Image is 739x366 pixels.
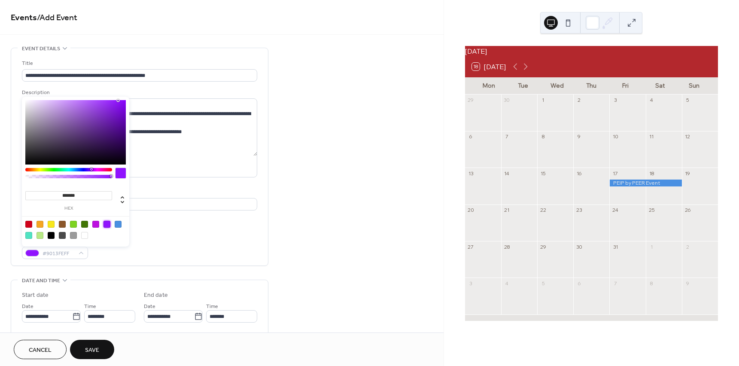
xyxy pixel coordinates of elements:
[92,221,99,228] div: #BD10E0
[59,232,66,239] div: #4A4A4A
[677,77,711,95] div: Sun
[36,232,43,239] div: #B8E986
[684,97,691,104] div: 5
[504,244,510,250] div: 28
[504,170,510,177] div: 14
[504,97,510,104] div: 30
[506,77,540,95] div: Tue
[81,232,88,239] div: #FFFFFF
[465,46,718,56] div: [DATE]
[469,61,509,73] button: 18[DATE]
[103,221,110,228] div: #9013FE
[684,244,691,250] div: 2
[468,97,474,104] div: 29
[70,221,77,228] div: #7ED321
[576,97,582,104] div: 2
[684,134,691,140] div: 12
[612,170,618,177] div: 17
[540,134,546,140] div: 8
[684,280,691,287] div: 9
[29,346,52,355] span: Cancel
[22,88,255,97] div: Description
[59,221,66,228] div: #8B572A
[612,280,618,287] div: 7
[540,244,546,250] div: 29
[25,221,32,228] div: #D0021B
[648,207,655,213] div: 25
[468,134,474,140] div: 6
[70,340,114,359] button: Save
[85,346,99,355] span: Save
[468,280,474,287] div: 3
[576,244,582,250] div: 30
[540,170,546,177] div: 15
[22,276,60,285] span: Date and time
[609,180,681,187] div: PEIP by PEER Event
[648,280,655,287] div: 8
[14,340,67,359] button: Cancel
[43,249,74,258] span: #9013FEFF
[504,280,510,287] div: 4
[540,97,546,104] div: 1
[540,280,546,287] div: 5
[472,77,506,95] div: Mon
[468,244,474,250] div: 27
[504,134,510,140] div: 7
[612,97,618,104] div: 3
[576,207,582,213] div: 23
[468,170,474,177] div: 13
[612,207,618,213] div: 24
[22,291,49,300] div: Start date
[206,302,218,311] span: Time
[576,134,582,140] div: 9
[612,244,618,250] div: 31
[81,221,88,228] div: #417505
[36,221,43,228] div: #F5A623
[22,188,255,197] div: Location
[504,207,510,213] div: 21
[684,170,691,177] div: 19
[576,280,582,287] div: 6
[22,302,33,311] span: Date
[22,59,255,68] div: Title
[144,302,155,311] span: Date
[612,134,618,140] div: 10
[70,232,77,239] div: #9B9B9B
[48,232,55,239] div: #000000
[540,207,546,213] div: 22
[576,170,582,177] div: 16
[84,302,96,311] span: Time
[25,206,112,211] label: hex
[25,232,32,239] div: #50E3C2
[37,9,77,26] span: / Add Event
[648,170,655,177] div: 18
[574,77,608,95] div: Thu
[643,77,677,95] div: Sat
[608,77,643,95] div: Fri
[11,9,37,26] a: Events
[115,221,122,228] div: #4A90E2
[144,291,168,300] div: End date
[540,77,575,95] div: Wed
[468,207,474,213] div: 20
[48,221,55,228] div: #F8E71C
[684,207,691,213] div: 26
[648,134,655,140] div: 11
[648,97,655,104] div: 4
[648,244,655,250] div: 1
[22,44,60,53] span: Event details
